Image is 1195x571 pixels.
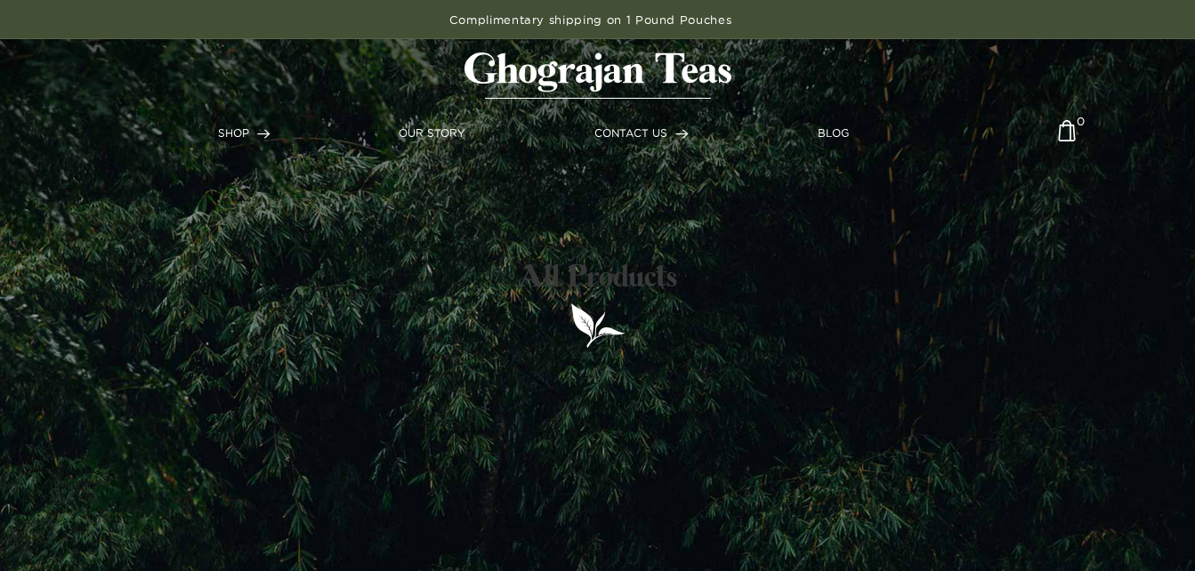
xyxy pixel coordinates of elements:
[675,129,689,139] img: forward-arrow.svg
[218,125,270,141] a: SHOP
[594,125,689,141] a: CONTACT US
[1058,120,1076,155] img: cart-icon-matt.svg
[594,127,667,139] span: CONTACT US
[569,302,626,348] img: logo-leaf.svg
[464,52,731,99] img: logo-matt.svg
[257,129,270,139] img: forward-arrow.svg
[399,125,465,141] a: OUR STORY
[1077,113,1085,121] span: 0
[218,127,249,139] span: SHOP
[818,125,849,141] a: BLOG
[1058,120,1076,155] a: 0
[519,260,677,294] h2: All Products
